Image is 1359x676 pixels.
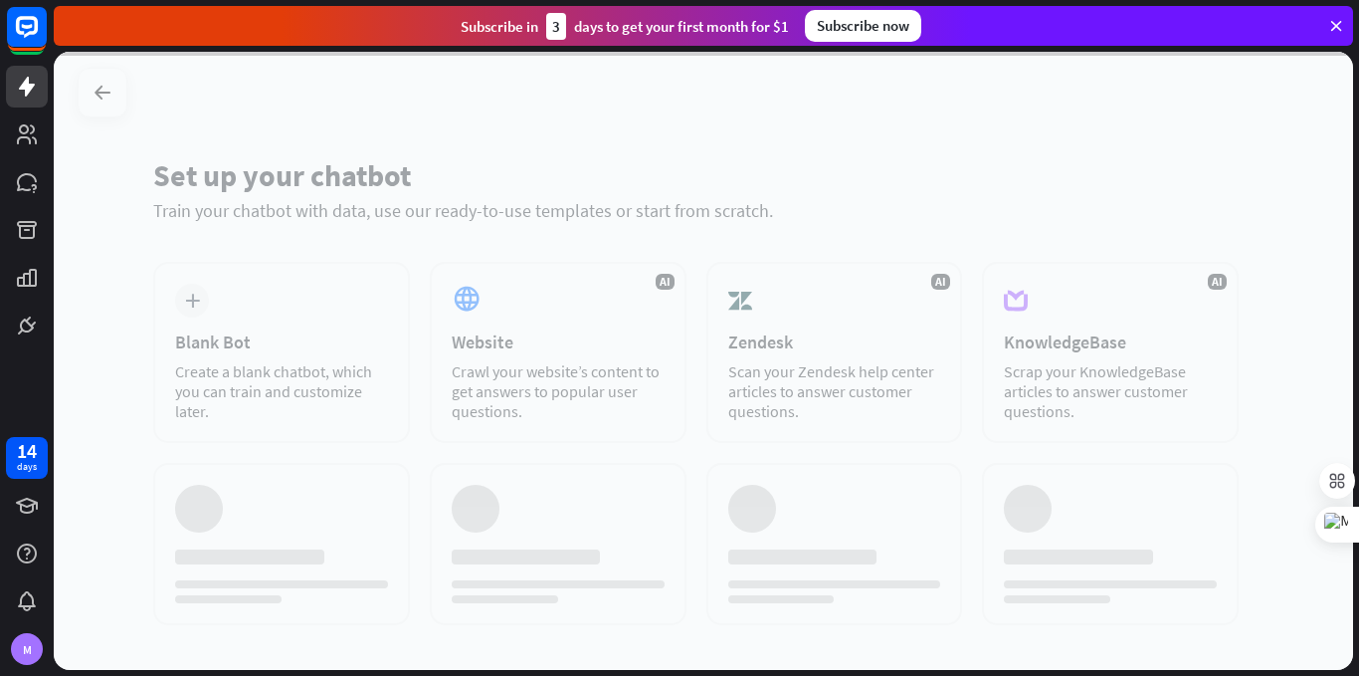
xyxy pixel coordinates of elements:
[6,437,48,479] a: 14 days
[461,13,789,40] div: Subscribe in days to get your first month for $1
[11,633,43,665] div: M
[546,13,566,40] div: 3
[17,442,37,460] div: 14
[805,10,921,42] div: Subscribe now
[17,460,37,474] div: days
